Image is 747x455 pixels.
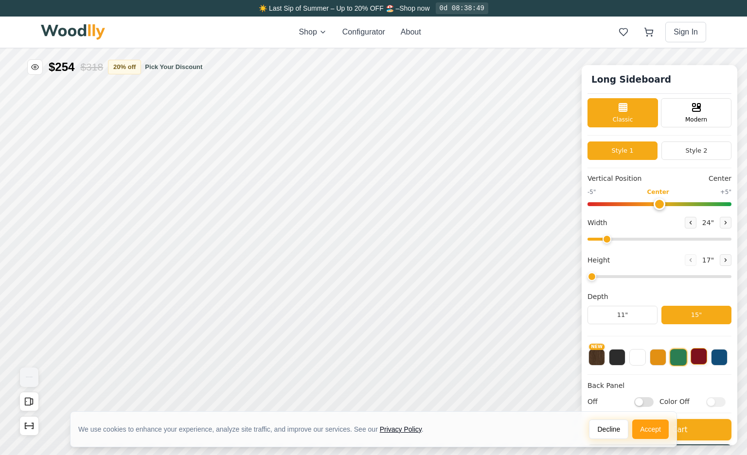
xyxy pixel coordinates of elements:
button: 20% off [108,60,141,74]
h4: Back Panel [587,381,731,391]
span: +5" [720,188,731,196]
span: Vertical Position [587,174,641,184]
button: Style 2 [661,141,731,160]
button: Black [609,349,625,366]
button: Configurator [342,26,385,38]
button: Decline [589,420,628,439]
button: About [401,26,421,38]
span: ☀️ Last Sip of Summer – Up to 20% OFF 🏖️ – [259,4,399,12]
span: Modern [685,115,707,124]
div: 0d 08:38:49 [436,2,488,14]
span: Classic [613,115,633,124]
button: 15" [661,306,731,324]
button: Style 1 [587,141,658,160]
span: Center [709,174,731,184]
button: NEW [588,349,605,366]
button: 11" [587,306,658,324]
button: Blue [711,349,728,366]
button: Toggle price visibility [27,59,43,75]
button: Red [691,348,707,365]
button: Shop [299,26,326,38]
input: Off [634,397,654,406]
input: Color Off [706,397,726,406]
a: Shop now [399,4,429,12]
button: Open All Doors and Drawers [19,392,39,411]
span: Off [587,397,629,407]
span: 24 " [700,218,716,228]
span: Depth [587,292,608,302]
button: Pick Your Discount [145,62,202,72]
button: Sign In [665,22,706,42]
span: Height [587,255,610,265]
button: Yellow [650,349,666,366]
span: Color Off [659,397,701,407]
img: Gallery [20,367,38,387]
span: Center [647,188,669,196]
span: Width [587,218,607,228]
a: Privacy Policy [380,425,422,433]
button: Green [670,349,687,366]
div: We use cookies to enhance your experience, analyze site traffic, and improve our services. See our . [78,424,431,434]
img: Woodlly [41,24,105,40]
h1: Click to rename [587,71,675,88]
span: 17 " [700,255,716,265]
span: -5" [587,188,596,196]
span: NEW [589,344,605,350]
button: White [629,349,646,366]
button: Accept [632,420,669,439]
button: View Gallery [19,367,39,387]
